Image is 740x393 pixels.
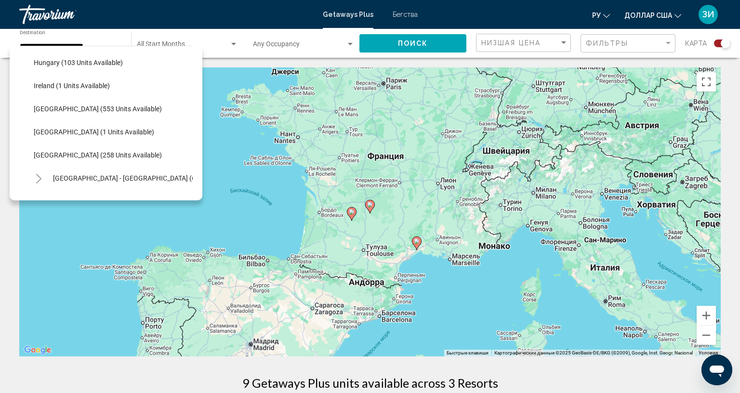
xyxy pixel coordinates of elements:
[592,8,610,22] button: Изменить язык
[697,72,716,92] button: Включить полноэкранный режим
[697,326,716,345] button: Уменьшить
[53,174,243,182] span: [GEOGRAPHIC_DATA] - [GEOGRAPHIC_DATA] (6 units available)
[29,190,125,212] button: Sweden (252 units available)
[592,12,601,19] font: ру
[701,354,732,385] iframe: Кнопка запуска окна обмена сообщениями
[494,350,693,355] span: Картографические данные ©2025 GeoBasis-DE/BKG (©2009), Google, Inst. Geogr. Nacional
[48,167,248,189] button: [GEOGRAPHIC_DATA] - [GEOGRAPHIC_DATA] (6 units available)
[447,350,489,356] button: Быстрые клавиши
[696,4,721,25] button: Меню пользователя
[34,105,162,113] span: [GEOGRAPHIC_DATA] (553 units available)
[393,11,418,18] a: Бегства
[697,306,716,325] button: Увеличить
[481,39,541,47] span: Низшая цена
[624,8,681,22] button: Изменить валюту
[702,9,714,19] font: ЗИ
[242,376,498,390] h1: 9 Getaways Plus units available across 3 Resorts
[22,344,53,356] img: Google
[398,40,428,48] span: Поиск
[29,52,128,74] button: Hungary (103 units available)
[685,37,707,50] span: карта
[29,169,48,188] button: Toggle Spain - Canary Islands (6 units available)
[481,39,568,47] mat-select: Sort by
[581,34,675,53] button: Filter
[34,151,162,159] span: [GEOGRAPHIC_DATA] (258 units available)
[34,128,154,136] span: [GEOGRAPHIC_DATA] (1 units available)
[624,12,672,19] font: доллар США
[699,350,718,355] a: Условия (ссылка откроется в новой вкладке)
[586,39,628,47] span: Фильтры
[29,144,167,166] button: [GEOGRAPHIC_DATA] (258 units available)
[29,75,115,97] button: Ireland (1 units available)
[323,11,373,18] a: Getaways Plus
[34,82,110,90] span: Ireland (1 units available)
[29,121,159,143] button: [GEOGRAPHIC_DATA] (1 units available)
[19,5,313,24] a: Травориум
[29,98,167,120] button: [GEOGRAPHIC_DATA] (553 units available)
[22,344,53,356] a: Открыть эту область в Google Картах (в новом окне)
[34,59,123,66] span: Hungary (103 units available)
[359,34,466,52] button: Поиск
